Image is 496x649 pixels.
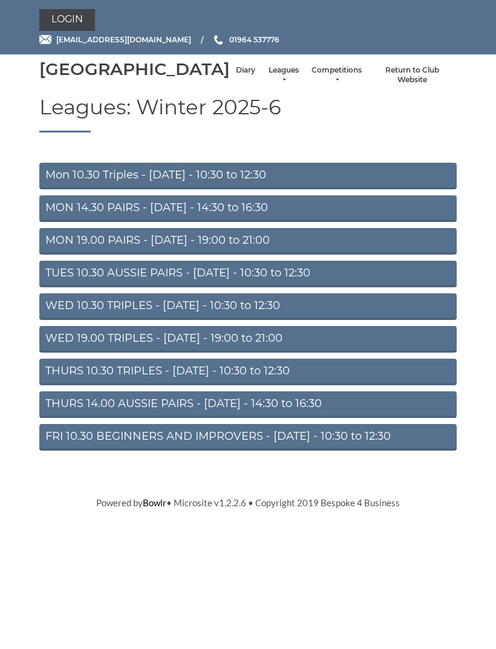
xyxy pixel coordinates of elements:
[39,96,457,132] h1: Leagues: Winter 2025-6
[39,9,95,31] a: Login
[39,293,457,320] a: WED 10.30 TRIPLES - [DATE] - 10:30 to 12:30
[39,195,457,222] a: MON 14.30 PAIRS - [DATE] - 14:30 to 16:30
[39,60,230,79] div: [GEOGRAPHIC_DATA]
[39,326,457,353] a: WED 19.00 TRIPLES - [DATE] - 19:00 to 21:00
[143,497,166,508] a: Bowlr
[39,163,457,189] a: Mon 10.30 Triples - [DATE] - 10:30 to 12:30
[214,35,223,45] img: Phone us
[39,35,51,44] img: Email
[267,65,299,85] a: Leagues
[39,359,457,385] a: THURS 10.30 TRIPLES - [DATE] - 10:30 to 12:30
[39,228,457,255] a: MON 19.00 PAIRS - [DATE] - 19:00 to 21:00
[39,391,457,418] a: THURS 14.00 AUSSIE PAIRS - [DATE] - 14:30 to 16:30
[312,65,362,85] a: Competitions
[39,424,457,451] a: FRI 10.30 BEGINNERS AND IMPROVERS - [DATE] - 10:30 to 12:30
[212,34,279,45] a: Phone us 01964 537776
[96,497,400,508] span: Powered by • Microsite v1.2.2.6 • Copyright 2019 Bespoke 4 Business
[236,65,255,76] a: Diary
[229,35,279,44] span: 01964 537776
[56,35,191,44] span: [EMAIL_ADDRESS][DOMAIN_NAME]
[39,34,191,45] a: Email [EMAIL_ADDRESS][DOMAIN_NAME]
[374,65,451,85] a: Return to Club Website
[39,261,457,287] a: TUES 10.30 AUSSIE PAIRS - [DATE] - 10:30 to 12:30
